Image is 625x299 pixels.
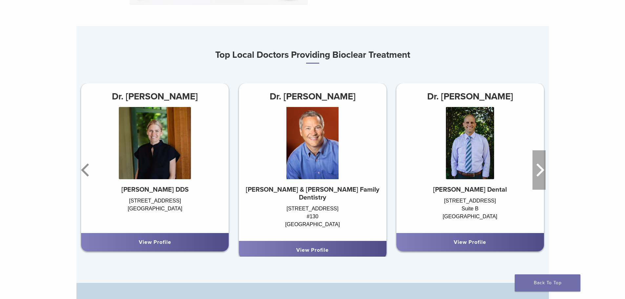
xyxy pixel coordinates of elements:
a: View Profile [139,239,171,246]
strong: [PERSON_NAME] Dental [433,186,507,194]
h3: Dr. [PERSON_NAME] [81,89,229,104]
a: View Profile [296,247,329,253]
div: [STREET_ADDRESS] #130 [GEOGRAPHIC_DATA] [239,205,386,234]
strong: [PERSON_NAME] DDS [121,186,189,194]
strong: [PERSON_NAME] & [PERSON_NAME] Family Dentistry [246,186,379,202]
img: Dr. Charles Wallace [278,107,347,179]
button: Previous [80,150,93,190]
img: Dr. Brent Robinson [446,107,494,179]
img: Dr. Megan Jones [119,107,191,179]
h3: Top Local Doctors Providing Bioclear Treatment [76,47,549,64]
a: View Profile [454,239,486,246]
h3: Dr. [PERSON_NAME] [239,89,386,104]
h3: Dr. [PERSON_NAME] [396,89,544,104]
a: Back To Top [515,274,580,291]
button: Next [532,150,546,190]
div: [STREET_ADDRESS] [GEOGRAPHIC_DATA] [81,197,229,226]
div: [STREET_ADDRESS] Suite B [GEOGRAPHIC_DATA] [396,197,544,226]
